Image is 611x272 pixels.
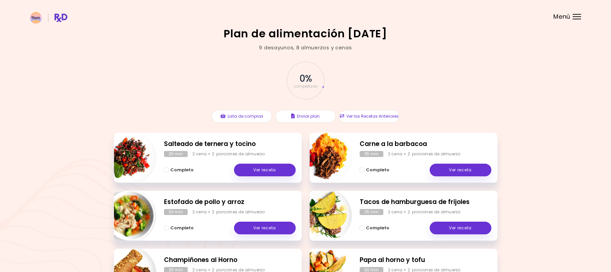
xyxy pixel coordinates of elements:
h2: Champiñones al Horno [164,255,296,265]
a: Ver receta - Salteado de ternera y tocino [234,164,296,176]
h2: Estofado de pollo y arroz [164,197,296,207]
span: Completo [170,167,194,173]
h2: Papa al horno y tofu [360,255,491,265]
div: 2 cena + 2 porciones de almuerzo [192,209,265,215]
span: Completo [170,225,194,231]
button: Lista de compras [212,110,272,123]
span: 0 % [299,73,312,84]
div: 25 min [360,209,383,215]
button: Completo - Estofado de pollo y arroz [164,224,194,232]
h2: Plan de alimentación [DATE] [224,28,387,39]
a: Ver receta - Estofado de pollo y arroz [234,222,296,234]
a: Ver receta - Tacos de hamburguesa de frijoles [430,222,491,234]
button: Ver las Recetas Anteriores [339,110,399,123]
div: 30 min [164,209,188,215]
span: completado [294,84,318,88]
h2: Tacos de hamburguesa de frijoles [360,197,491,207]
span: Menú [553,14,570,20]
h2: Carne a la barbacoa [360,139,491,149]
a: Ver receta - Carne a la barbacoa [430,164,491,176]
img: Información - Salteado de ternera y tocino [101,130,156,185]
img: RxDiet [30,12,67,24]
button: Completo - Salteado de ternera y tocino [164,166,194,174]
span: Completo [366,167,389,173]
img: Información - Tacos de hamburguesa de frijoles [297,188,352,243]
button: Completo - Carne a la barbacoa [360,166,389,174]
div: 2 cena + 2 porciones de almuerzo [388,151,461,157]
h2: Salteado de ternera y tocino [164,139,296,149]
div: 9 desayunos , 8 almuerzos y cenas [259,44,352,52]
div: 2 cena + 2 porciones de almuerzo [192,151,265,157]
img: Información - Estofado de pollo y arroz [101,188,156,243]
div: 25 min [164,151,188,157]
img: Información - Carne a la barbacoa [297,130,352,185]
div: 2 cena + 2 porciones de almuerzo [388,209,461,215]
button: Enviar plan [275,110,336,123]
button: Completo - Tacos de hamburguesa de frijoles [360,224,389,232]
span: Completo [366,225,389,231]
div: 25 min [360,151,383,157]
